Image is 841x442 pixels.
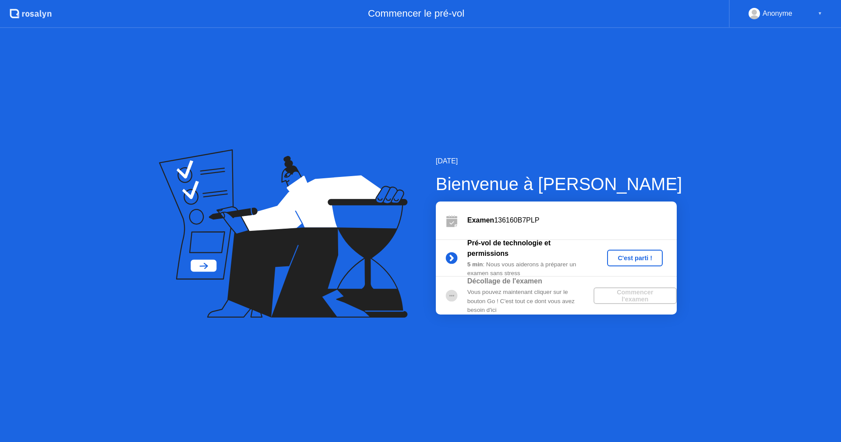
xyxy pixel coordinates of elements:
div: ▼ [818,8,822,19]
div: Bienvenue à [PERSON_NAME] [436,171,682,197]
button: Commencer l'examen [594,287,677,304]
b: Pré-vol de technologie et permissions [467,239,551,257]
div: Commencer l'examen [597,289,673,303]
div: [DATE] [436,156,682,166]
div: 136160B7PLP [467,215,677,226]
div: C'est parti ! [611,255,659,262]
div: Vous pouvez maintenant cliquer sur le bouton Go ! C'est tout ce dont vous avez besoin d'ici [467,288,594,315]
div: : Nous vous aiderons à préparer un examen sans stress [467,260,594,278]
b: 5 min [467,261,483,268]
button: C'est parti ! [607,250,663,266]
b: Décollage de l'examen [467,277,542,285]
div: Anonyme [763,8,792,19]
b: Examen [467,216,494,224]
